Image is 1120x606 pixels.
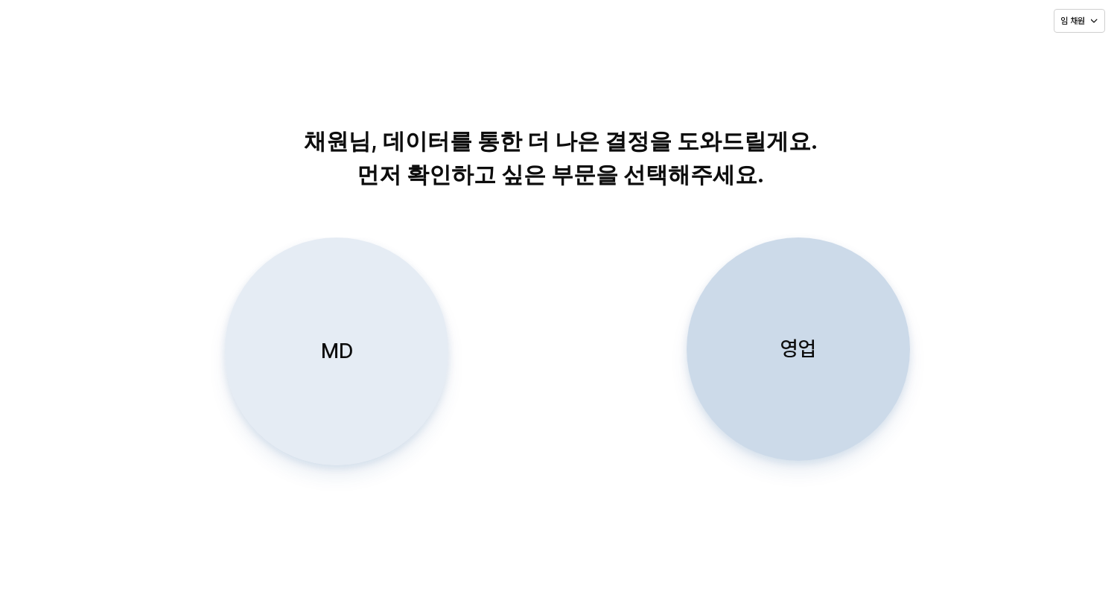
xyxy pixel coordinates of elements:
[1060,15,1085,27] p: 임 채원
[687,237,910,461] button: 영업
[225,237,448,465] button: MD
[780,335,816,363] p: 영업
[321,337,353,365] p: MD
[1054,9,1105,33] button: 임 채원
[180,124,941,191] p: 채원님, 데이터를 통한 더 나은 결정을 도와드릴게요. 먼저 확인하고 싶은 부문을 선택해주세요.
